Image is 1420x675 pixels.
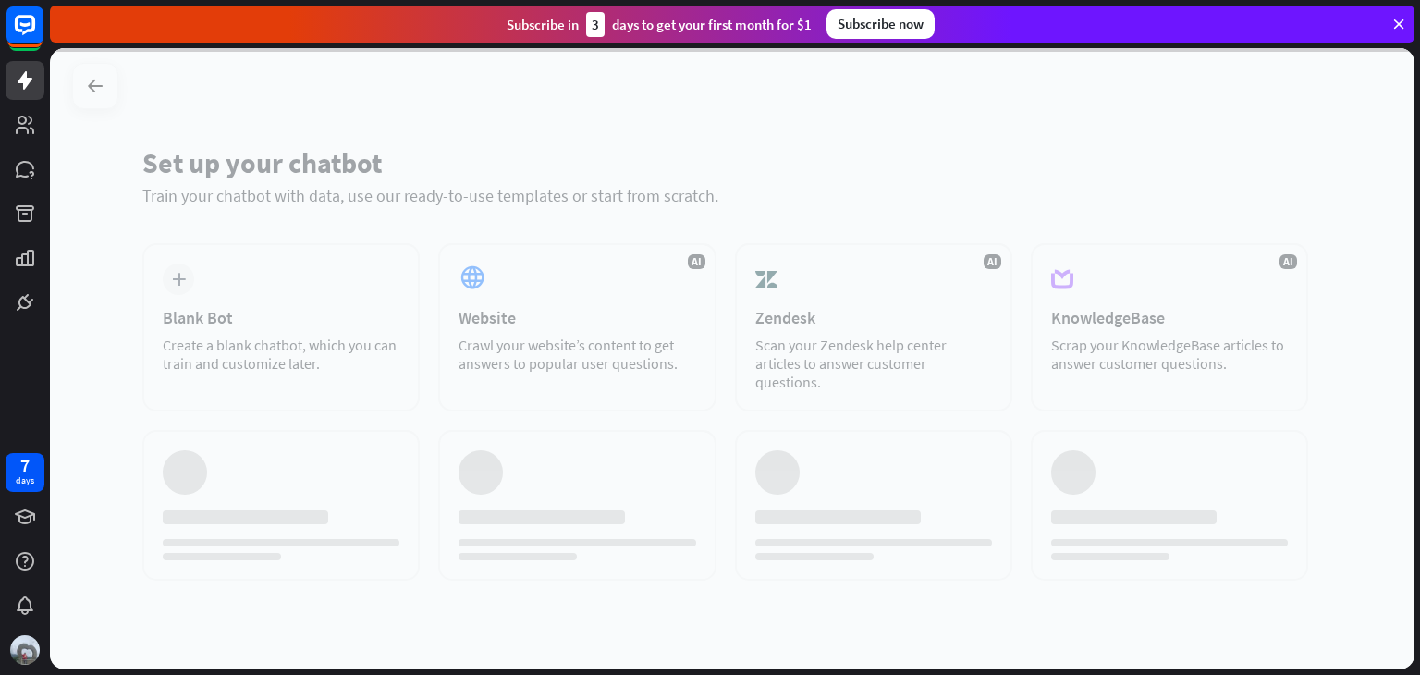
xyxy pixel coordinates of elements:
[20,458,30,474] div: 7
[6,453,44,492] a: 7 days
[16,474,34,487] div: days
[826,9,935,39] div: Subscribe now
[507,12,812,37] div: Subscribe in days to get your first month for $1
[586,12,605,37] div: 3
